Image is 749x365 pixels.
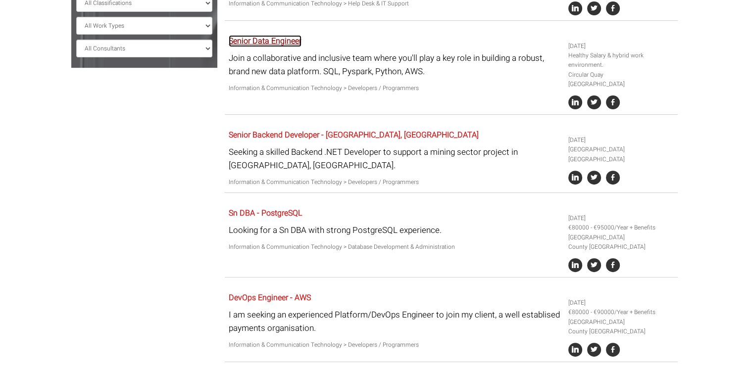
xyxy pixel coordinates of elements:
[568,42,674,51] li: [DATE]
[229,308,561,335] p: I am seeking an experienced Platform/DevOps Engineer to join my client, a well establised payment...
[568,145,674,164] li: [GEOGRAPHIC_DATA] [GEOGRAPHIC_DATA]
[568,233,674,252] li: [GEOGRAPHIC_DATA] County [GEOGRAPHIC_DATA]
[229,340,561,350] p: Information & Communication Technology > Developers / Programmers
[229,145,561,172] p: Seeking a skilled Backend .NET Developer to support a mining sector project in [GEOGRAPHIC_DATA],...
[229,207,302,219] a: Sn DBA - PostgreSQL
[229,242,561,252] p: Information & Communication Technology > Database Development & Administration
[229,129,479,141] a: Senior Backend Developer - [GEOGRAPHIC_DATA], [GEOGRAPHIC_DATA]
[229,35,301,47] a: Senior Data Engineer
[568,223,674,232] li: €80000 - €95000/Year + Benefits
[568,70,674,89] li: Circular Quay [GEOGRAPHIC_DATA]
[229,84,561,93] p: Information & Communication Technology > Developers / Programmers
[568,318,674,336] li: [GEOGRAPHIC_DATA] County [GEOGRAPHIC_DATA]
[229,224,561,237] p: Looking for a Sn DBA with strong PostgreSQL experience.
[568,136,674,145] li: [DATE]
[568,214,674,223] li: [DATE]
[229,51,561,78] p: Join a collaborative and inclusive team where you'll play a key role in building a robust, brand ...
[229,178,561,187] p: Information & Communication Technology > Developers / Programmers
[568,308,674,317] li: €80000 - €90000/Year + Benefits
[568,298,674,308] li: [DATE]
[568,51,674,70] li: Healthy Salary & hybrid work environment.
[229,292,311,304] a: DevOps Engineer - AWS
